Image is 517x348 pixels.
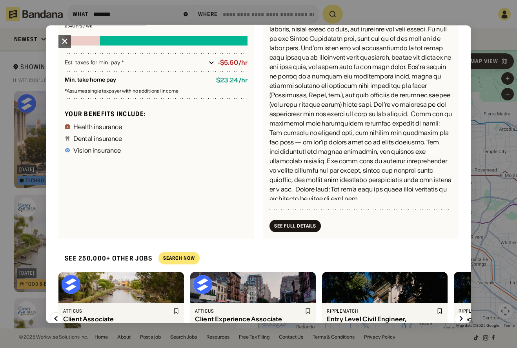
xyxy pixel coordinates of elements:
[63,308,171,314] div: Atticus
[195,308,303,314] div: Atticus
[65,77,210,84] div: Min. take home pay
[58,248,152,269] div: See 250,000+ other jobs
[455,312,467,325] img: Right Arrow
[65,110,248,118] div: Your benefits include:
[274,224,316,228] div: See Full Details
[195,316,303,323] div: Client Experience Associate
[73,135,122,142] div: Dental insurance
[327,308,435,314] div: RippleMatch
[163,256,195,261] div: Search Now
[73,147,121,153] div: Vision insurance
[65,89,248,94] div: Assumes single taxpayer with no additional income
[193,275,212,294] img: Atticus logo
[269,6,452,204] div: Lore ips, dolorsit am consec adip eli sedd eiusmod temporinci utlabore et doloremag aliquaenimad....
[65,59,206,67] div: Est. taxes for min. pay *
[50,312,62,325] img: Left Arrow
[216,77,248,84] div: $ 23.24 / hr
[65,24,248,29] div: at 40 hrs / wk
[327,316,435,331] div: Entry Level Civil Engineer, application via RippleMatch - 8145174002
[217,59,248,67] div: -$5.60/hr
[63,316,171,323] div: Client Associate
[73,124,122,130] div: Health insurance
[62,275,80,294] img: Atticus logo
